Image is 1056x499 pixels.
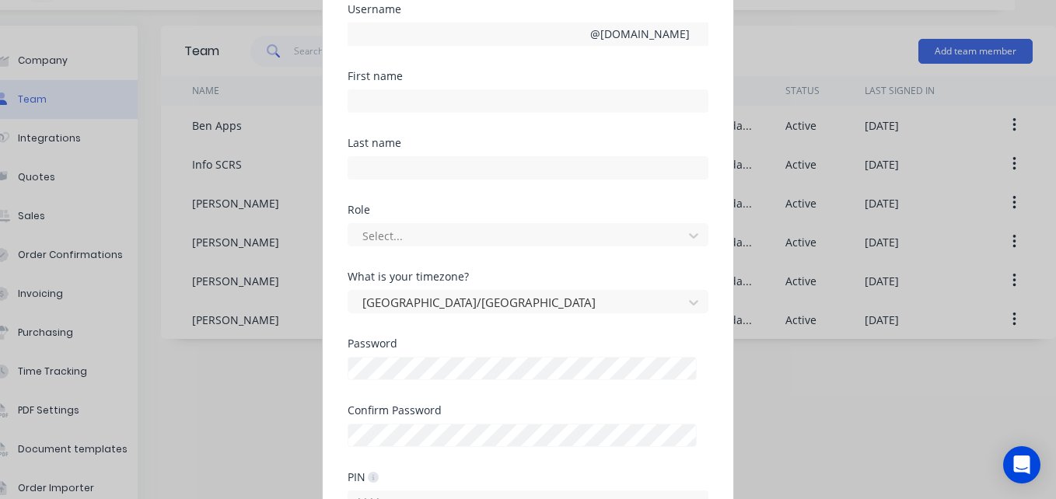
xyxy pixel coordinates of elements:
div: Last name [348,138,708,148]
div: @ [DOMAIN_NAME] [590,26,690,42]
div: What is your timezone? [348,271,708,282]
div: Role [348,204,708,215]
div: Confirm Password [348,405,708,416]
div: Open Intercom Messenger [1003,446,1040,483]
div: PIN [348,469,379,484]
div: Password [348,338,708,349]
div: Username [348,4,708,15]
div: First name [348,71,708,82]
